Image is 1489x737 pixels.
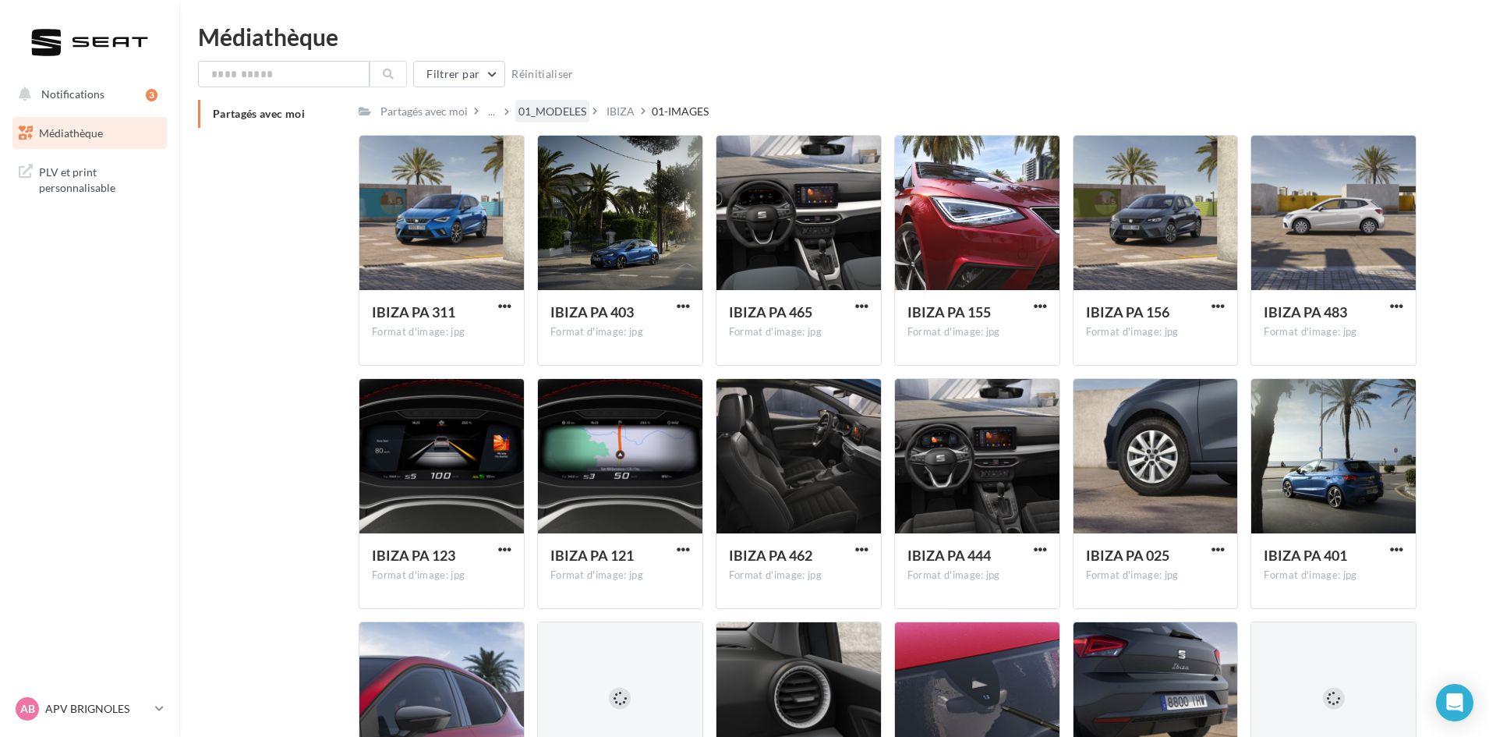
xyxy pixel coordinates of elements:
[146,89,157,101] div: 3
[12,694,167,724] a: AB APV BRIGNOLES
[550,547,634,564] span: IBIZA PA 121
[372,547,455,564] span: IBIZA PA 123
[372,303,455,321] span: IBIZA PA 311
[550,303,634,321] span: IBIZA PA 403
[1264,303,1347,321] span: IBIZA PA 483
[907,303,991,321] span: IBIZA PA 155
[505,65,580,83] button: Réinitialiser
[198,25,1470,48] div: Médiathèque
[372,325,511,339] div: Format d'image: jpg
[9,155,170,201] a: PLV et print personnalisable
[1086,325,1226,339] div: Format d'image: jpg
[1436,684,1473,721] div: Open Intercom Messenger
[607,104,635,119] div: IBIZA
[907,325,1047,339] div: Format d'image: jpg
[1086,569,1226,583] div: Format d'image: jpg
[907,547,991,564] span: IBIZA PA 444
[1086,303,1169,321] span: IBIZA PA 156
[1264,569,1403,583] div: Format d'image: jpg
[729,569,868,583] div: Format d'image: jpg
[1086,547,1169,564] span: IBIZA PA 025
[550,569,690,583] div: Format d'image: jpg
[372,569,511,583] div: Format d'image: jpg
[213,107,305,120] span: Partagés avec moi
[729,547,812,564] span: IBIZA PA 462
[45,701,149,717] p: APV BRIGNOLES
[729,325,868,339] div: Format d'image: jpg
[39,126,103,140] span: Médiathèque
[518,104,586,119] div: 01_MODELES
[1264,325,1403,339] div: Format d'image: jpg
[729,303,812,321] span: IBIZA PA 465
[485,101,498,122] div: ...
[413,61,505,87] button: Filtrer par
[550,325,690,339] div: Format d'image: jpg
[9,78,164,111] button: Notifications 3
[20,701,35,717] span: AB
[41,87,104,101] span: Notifications
[652,104,709,119] div: 01-IMAGES
[380,104,468,119] div: Partagés avec moi
[9,117,170,150] a: Médiathèque
[39,161,161,195] span: PLV et print personnalisable
[1264,547,1347,564] span: IBIZA PA 401
[907,569,1047,583] div: Format d'image: jpg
